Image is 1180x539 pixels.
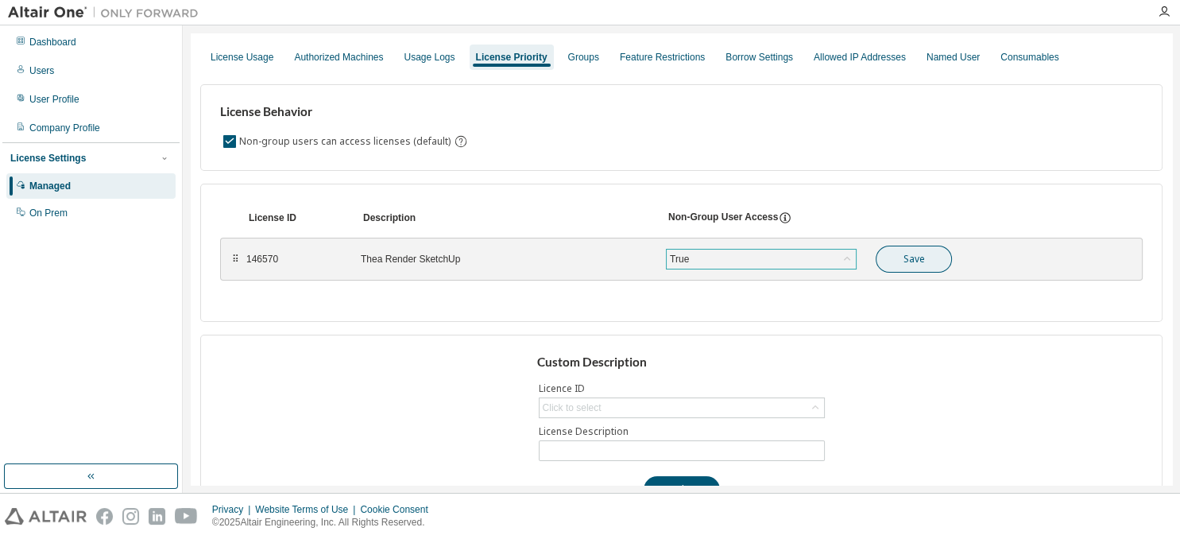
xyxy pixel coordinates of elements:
div: License Settings [10,152,86,165]
div: License Usage [211,51,273,64]
div: 146570 [246,253,342,266]
div: User Profile [29,93,79,106]
h3: Custom Description [537,355,826,370]
div: Cookie Consent [360,503,437,516]
div: Managed [29,180,71,192]
div: Groups [568,51,599,64]
div: Users [29,64,54,77]
div: Named User [927,51,980,64]
div: Privacy [212,503,255,516]
div: Consumables [1000,51,1058,64]
div: Non-Group User Access [668,211,778,225]
img: Altair One [8,5,207,21]
div: License Priority [476,51,547,64]
img: youtube.svg [175,508,198,525]
svg: By default any user not assigned to any group can access any license. Turn this setting off to di... [454,134,468,149]
div: Click to select [540,398,824,417]
div: Allowed IP Addresses [814,51,906,64]
div: Thea Render SketchUp [361,253,647,266]
button: Update [644,476,720,503]
h3: License Behavior [220,104,466,120]
div: Feature Restrictions [620,51,705,64]
img: altair_logo.svg [5,508,87,525]
div: Authorized Machines [294,51,383,64]
div: Description [363,211,649,224]
div: True [667,250,691,268]
img: instagram.svg [122,508,139,525]
div: Dashboard [29,36,76,48]
div: License ID [249,211,344,224]
p: © 2025 Altair Engineering, Inc. All Rights Reserved. [212,516,438,529]
div: Company Profile [29,122,100,134]
div: Usage Logs [404,51,455,64]
div: Website Terms of Use [255,503,360,516]
label: License Description [539,425,825,438]
div: On Prem [29,207,68,219]
label: Non-group users can access licenses (default) [239,132,454,151]
label: Licence ID [539,382,825,395]
button: Save [876,246,952,273]
div: Borrow Settings [725,51,793,64]
img: linkedin.svg [149,508,165,525]
div: Click to select [543,401,602,414]
div: ⠿ [230,253,240,266]
div: True [667,250,856,269]
img: facebook.svg [96,508,113,525]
